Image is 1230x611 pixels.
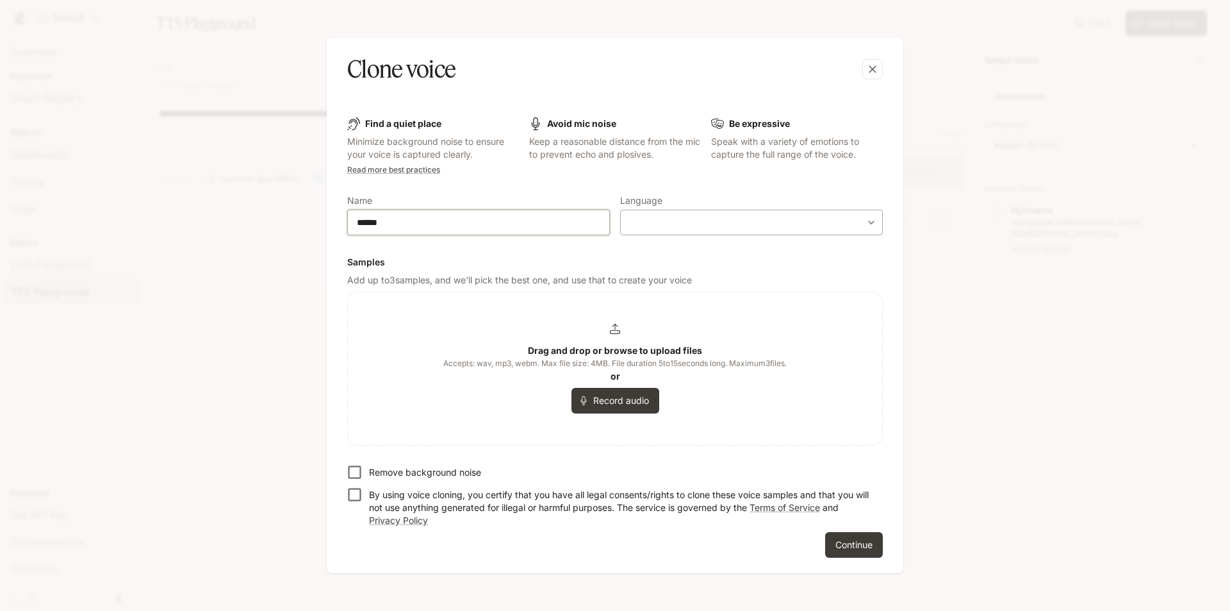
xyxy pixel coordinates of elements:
p: Name [347,196,372,205]
p: Language [620,196,662,205]
a: Read more best practices [347,165,440,174]
p: Remove background noise [369,466,481,479]
b: Be expressive [729,118,790,129]
a: Privacy Policy [369,515,428,526]
p: Keep a reasonable distance from the mic to prevent echo and plosives. [529,135,701,161]
b: Avoid mic noise [547,118,616,129]
h6: Samples [347,256,883,269]
p: Add up to 3 samples, and we'll pick the best one, and use that to create your voice [347,274,883,287]
h5: Clone voice [347,53,455,85]
p: Speak with a variety of emotions to capture the full range of the voice. [711,135,883,161]
b: Find a quiet place [365,118,441,129]
p: By using voice cloning, you certify that you have all legal consents/rights to clone these voice ... [369,489,873,527]
a: Terms of Service [750,502,820,513]
button: Record audio [571,388,659,414]
button: Continue [825,532,883,558]
div: ​ [621,216,882,229]
span: Accepts: wav, mp3, webm. Max file size: 4MB. File duration 5 to 15 seconds long. Maximum 3 files. [443,357,787,370]
b: or [611,371,620,381]
p: Minimize background noise to ensure your voice is captured clearly. [347,135,519,161]
b: Drag and drop or browse to upload files [528,345,702,356]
